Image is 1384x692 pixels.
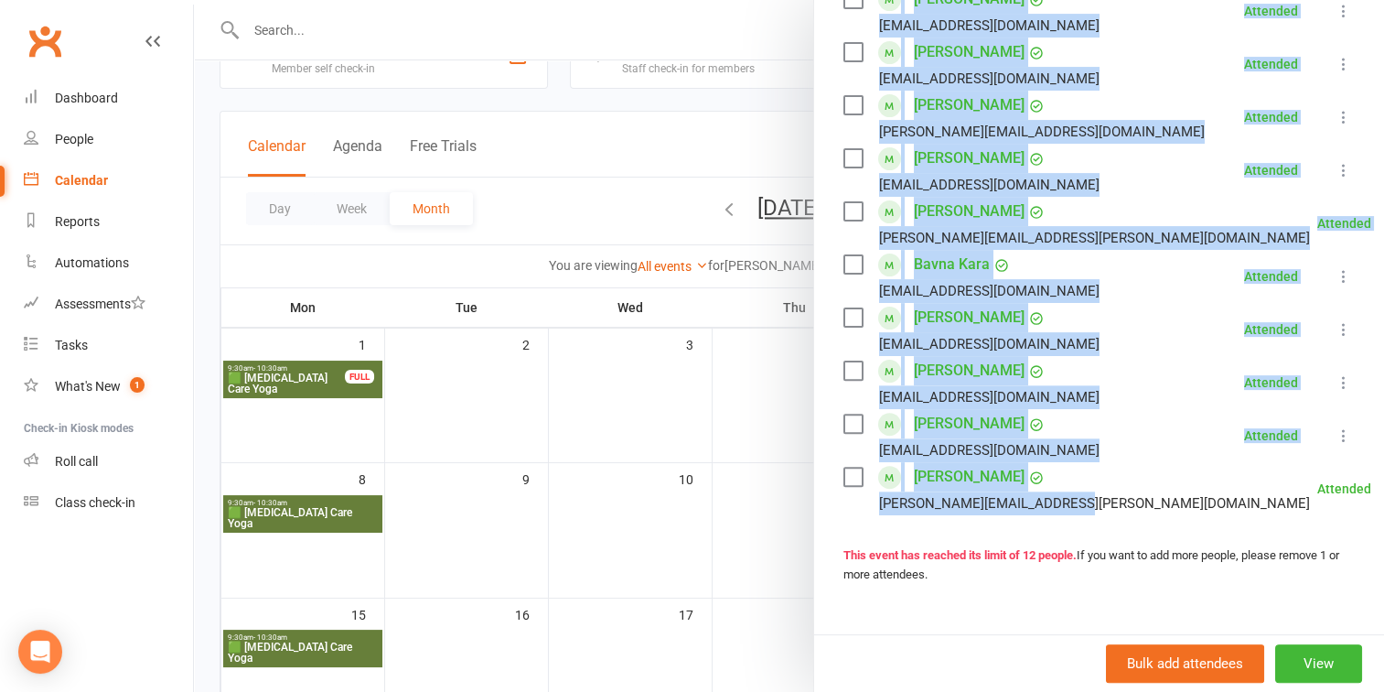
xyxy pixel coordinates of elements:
[24,160,193,201] a: Calendar
[914,462,1025,492] a: [PERSON_NAME]
[879,492,1310,515] div: [PERSON_NAME][EMAIL_ADDRESS][PERSON_NAME][DOMAIN_NAME]
[24,201,193,243] a: Reports
[55,173,108,188] div: Calendar
[24,482,193,524] a: Class kiosk mode
[879,67,1100,91] div: [EMAIL_ADDRESS][DOMAIN_NAME]
[1244,323,1298,336] div: Attended
[914,144,1025,173] a: [PERSON_NAME]
[914,91,1025,120] a: [PERSON_NAME]
[879,226,1310,250] div: [PERSON_NAME][EMAIL_ADDRESS][PERSON_NAME][DOMAIN_NAME]
[914,250,990,279] a: Bavna Kara
[1244,270,1298,283] div: Attended
[1244,58,1298,70] div: Attended
[1275,644,1362,683] button: View
[879,332,1100,356] div: [EMAIL_ADDRESS][DOMAIN_NAME]
[879,120,1205,144] div: [PERSON_NAME][EMAIL_ADDRESS][DOMAIN_NAME]
[55,255,129,270] div: Automations
[1106,644,1264,683] button: Bulk add attendees
[914,409,1025,438] a: [PERSON_NAME]
[879,279,1100,303] div: [EMAIL_ADDRESS][DOMAIN_NAME]
[22,18,68,64] a: Clubworx
[55,454,98,469] div: Roll call
[24,366,193,407] a: What's New1
[55,379,121,394] div: What's New
[130,377,145,393] span: 1
[1317,217,1371,230] div: Attended
[914,38,1025,67] a: [PERSON_NAME]
[1244,5,1298,17] div: Attended
[24,243,193,284] a: Automations
[24,78,193,119] a: Dashboard
[879,438,1100,462] div: [EMAIL_ADDRESS][DOMAIN_NAME]
[55,338,88,352] div: Tasks
[879,173,1100,197] div: [EMAIL_ADDRESS][DOMAIN_NAME]
[55,91,118,105] div: Dashboard
[914,303,1025,332] a: [PERSON_NAME]
[914,356,1025,385] a: [PERSON_NAME]
[1244,111,1298,124] div: Attended
[24,441,193,482] a: Roll call
[24,119,193,160] a: People
[24,325,193,366] a: Tasks
[55,495,135,510] div: Class check-in
[879,385,1100,409] div: [EMAIL_ADDRESS][DOMAIN_NAME]
[18,630,62,674] div: Open Intercom Messenger
[55,297,145,311] div: Assessments
[914,197,1025,226] a: [PERSON_NAME]
[1317,482,1371,495] div: Attended
[1244,164,1298,177] div: Attended
[55,132,93,146] div: People
[843,548,1077,562] strong: This event has reached its limit of 12 people.
[843,546,1355,585] div: If you want to add more people, please remove 1 or more attendees.
[24,284,193,325] a: Assessments
[55,214,100,229] div: Reports
[879,14,1100,38] div: [EMAIL_ADDRESS][DOMAIN_NAME]
[1244,429,1298,442] div: Attended
[1244,376,1298,389] div: Attended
